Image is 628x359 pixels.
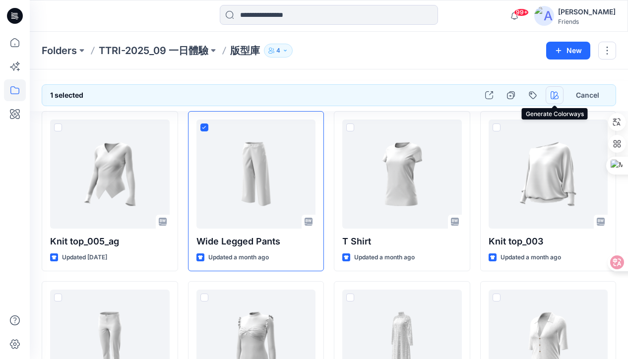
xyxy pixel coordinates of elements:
[50,89,83,101] h6: 1 selected
[196,235,316,248] p: Wide Legged Pants
[62,252,107,263] p: Updated [DATE]
[276,45,280,56] p: 4
[534,6,554,26] img: avatar
[208,252,269,263] p: Updated a month ago
[342,235,462,248] p: T Shirt
[558,6,616,18] div: [PERSON_NAME]
[558,18,616,25] div: Friends
[264,44,293,58] button: 4
[42,44,77,58] a: Folders
[50,235,170,248] p: Knit top_005_ag
[567,86,608,104] button: Cancel
[501,252,561,263] p: Updated a month ago
[99,44,208,58] a: TTRI-2025_09 一日體驗
[354,252,415,263] p: Updated a month ago
[230,44,260,58] p: 版型庫
[546,42,590,60] button: New
[514,8,529,16] span: 99+
[489,235,608,248] p: Knit top_003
